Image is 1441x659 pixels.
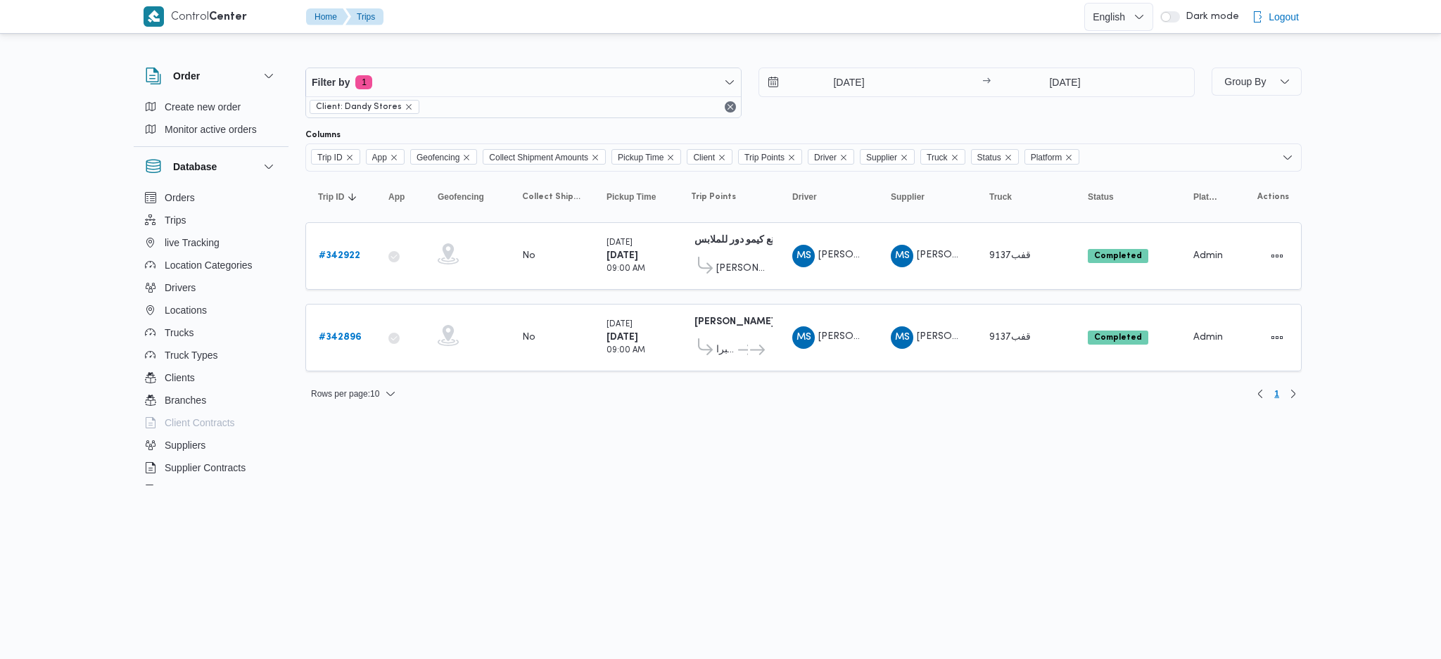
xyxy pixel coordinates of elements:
button: Remove Trip Points from selection in this group [787,153,796,162]
button: Supplier [885,186,970,208]
span: [PERSON_NAME] الدين [PERSON_NAME] [917,332,1104,341]
span: Actions [1257,191,1289,203]
div: Muhammad Slah Aldin Said Muhammad [891,326,913,349]
button: Remove Geofencing from selection in this group [462,153,471,162]
span: Geofencing [438,191,484,203]
button: Remove Status from selection in this group [1004,153,1012,162]
button: Trips [139,209,283,231]
span: Pickup Time [611,149,681,165]
span: Geofencing [417,150,459,165]
span: [PERSON_NAME] الدين [PERSON_NAME] [818,332,1005,341]
label: Columns [305,129,341,141]
span: Client: Dandy Stores [310,100,419,114]
span: Location Categories [165,257,253,274]
span: Status [1088,191,1114,203]
span: Driver [814,150,837,165]
span: Driver [792,191,817,203]
b: Completed [1094,252,1142,260]
span: MS [796,326,811,349]
b: Completed [1094,333,1142,342]
b: [PERSON_NAME] العباسية [694,317,810,326]
button: Drivers [139,276,283,299]
button: Trips [345,8,383,25]
span: Filter by [312,74,350,91]
span: Suppliers [165,437,205,454]
button: Pickup Time [601,186,671,208]
button: Remove Truck from selection in this group [951,153,959,162]
span: قفب9137 [989,251,1031,260]
small: 09:00 AM [607,347,645,354]
span: Orders [165,189,195,206]
img: X8yXhbKr1z7QwAAAABJRU5ErkJggg== [144,6,164,27]
span: Pickup Time [618,150,664,165]
span: MS [796,245,811,267]
span: Trip Points [738,149,802,165]
button: Trip IDSorted in descending order [312,186,369,208]
div: No [522,250,535,262]
button: Locations [139,299,283,321]
div: Order [134,96,288,146]
button: Clients [139,366,283,389]
span: Trip ID [311,149,360,165]
svg: Sorted in descending order [347,191,358,203]
span: Monitor active orders [165,121,257,138]
span: Geofencing [410,149,477,165]
button: Open list of options [1282,152,1293,163]
a: #342922 [319,248,360,264]
button: Remove Platform from selection in this group [1065,153,1073,162]
span: Clients [165,369,195,386]
span: Supplier [860,149,915,165]
span: live Tracking [165,234,220,251]
span: Dark mode [1180,11,1239,23]
span: Truck [927,150,948,165]
button: Geofencing [432,186,502,208]
button: Location Categories [139,254,283,276]
span: Admin [1193,251,1223,260]
button: Devices [139,479,283,501]
span: Create new order [165,98,241,115]
small: 09:00 AM [607,265,645,273]
span: قفب9137 [989,333,1031,342]
button: Home [306,8,348,25]
span: MS [895,245,910,267]
button: Group By [1212,68,1302,96]
div: Muhammad Slah Aldin Said Muhammad [792,245,815,267]
span: Status [977,150,1001,165]
span: Locations [165,302,207,319]
button: Rows per page:10 [305,385,402,402]
span: Devices [165,482,200,499]
span: Supplier Contracts [165,459,246,476]
button: Actions [1266,326,1288,349]
span: Trucks [165,324,193,341]
input: Press the down key to open a popover containing a calendar. [759,68,919,96]
b: مصنع كيمو دور للملابس [694,236,788,245]
button: Supplier Contracts [139,456,283,479]
div: No [522,331,535,344]
div: Muhammad Slah Aldin Said Muhammad [792,326,815,349]
b: # 342922 [319,251,360,260]
span: Status [971,149,1019,165]
button: Suppliers [139,434,283,456]
button: Actions [1266,245,1288,267]
button: Page 1 of 1 [1269,385,1285,402]
div: Muhammad Slah Aldin Said Muhammad [891,245,913,267]
span: Supplier [866,150,897,165]
button: Database [145,158,277,175]
span: Completed [1088,331,1148,345]
button: Previous page [1252,385,1269,402]
span: Client: Dandy Stores [316,101,402,113]
button: Create new order [139,96,283,118]
span: Trip ID [317,150,343,165]
span: Platform [1024,149,1080,165]
a: #342896 [319,329,362,346]
span: Client [687,149,732,165]
span: App [372,150,387,165]
div: Database [134,186,288,491]
span: Completed [1088,249,1148,263]
span: Collect Shipment Amounts [489,150,588,165]
button: live Tracking [139,231,283,254]
span: Driver [808,149,854,165]
button: Remove Pickup Time from selection in this group [666,153,675,162]
button: Status [1082,186,1174,208]
button: remove selected entity [405,103,413,111]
